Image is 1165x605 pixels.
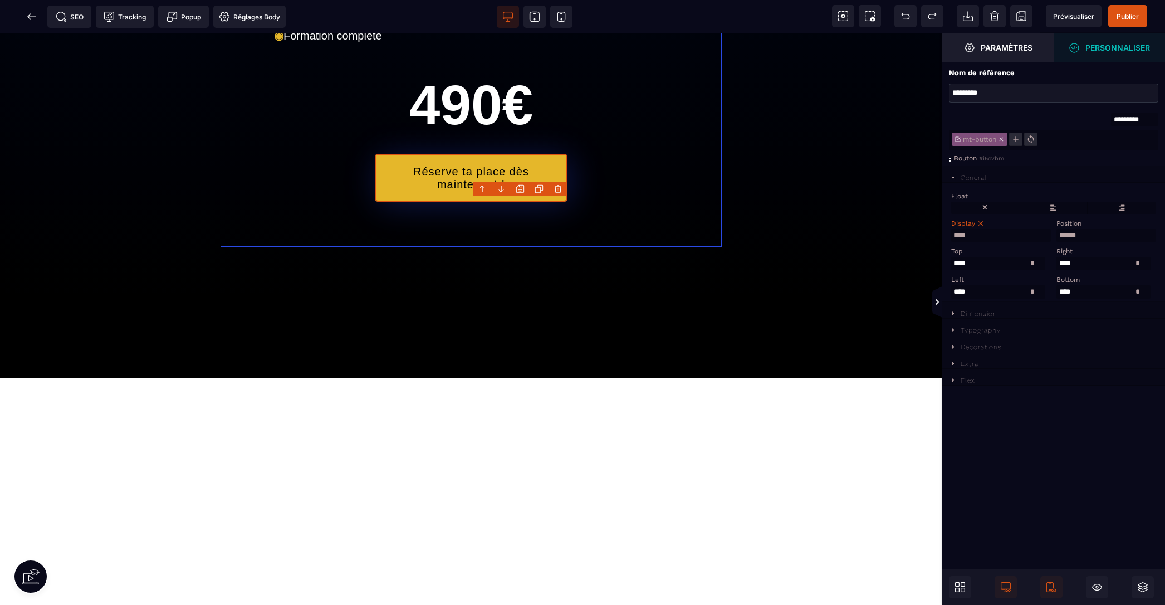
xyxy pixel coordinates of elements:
span: Prévisualiser [1053,12,1094,21]
strong: Paramètres [981,43,1032,52]
span: Enregistrer [1010,5,1032,27]
p: Nom de référence [949,68,1015,78]
span: Favicon [213,6,286,28]
div: : [949,154,954,164]
span: Display [951,219,975,227]
span: Importer [957,5,979,27]
span: Enregistrer le contenu [1108,5,1147,27]
span: Bouton [954,154,977,162]
span: Défaire [894,5,917,27]
span: Top [951,247,963,255]
h1: 490€ [274,34,668,109]
span: Capture d'écran [859,5,881,27]
span: Créer une alerte modale [158,6,209,28]
span: SEO [56,11,84,22]
div: Extra [961,360,978,368]
span: Afficher les vues [942,286,953,319]
span: Ouvrir le gestionnaire de styles [942,33,1054,62]
span: Position [1056,219,1081,227]
span: Tracking [104,11,146,22]
span: Ouvrir les calques [1132,576,1154,598]
span: Voir tablette [523,6,546,28]
div: Decorations [961,343,1002,351]
span: Voir mobile [550,6,572,28]
span: Réglages Body [219,11,280,22]
span: Popup [167,11,201,22]
span: Nettoyage [983,5,1006,27]
span: mt-button [961,135,998,143]
span: Bottom [1056,276,1080,284]
span: #i5ovbm [979,155,1004,162]
div: General [961,174,987,182]
span: Aperçu [1046,5,1102,27]
span: Afficher le desktop [995,576,1017,598]
span: Publier [1117,12,1139,21]
button: Réserve ta place dès maintenant ! [375,120,568,168]
span: Float [951,192,968,200]
span: Ouvrir le gestionnaire de styles [1054,33,1165,62]
div: Dimension [961,310,997,318]
span: Retour [21,6,43,28]
span: Afficher le mobile [1040,576,1063,598]
span: Left [951,276,964,284]
span: Voir les composants [832,5,854,27]
span: Ouvrir les blocs [949,576,971,598]
span: Métadata SEO [47,6,91,28]
span: Code de suivi [96,6,154,28]
div: Typography [961,326,1001,334]
strong: Personnaliser [1085,43,1150,52]
div: Flex [961,377,975,384]
span: Rétablir [921,5,943,27]
span: Masquer le bloc [1086,576,1108,598]
span: Voir bureau [497,6,519,28]
span: Right [1056,247,1073,255]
